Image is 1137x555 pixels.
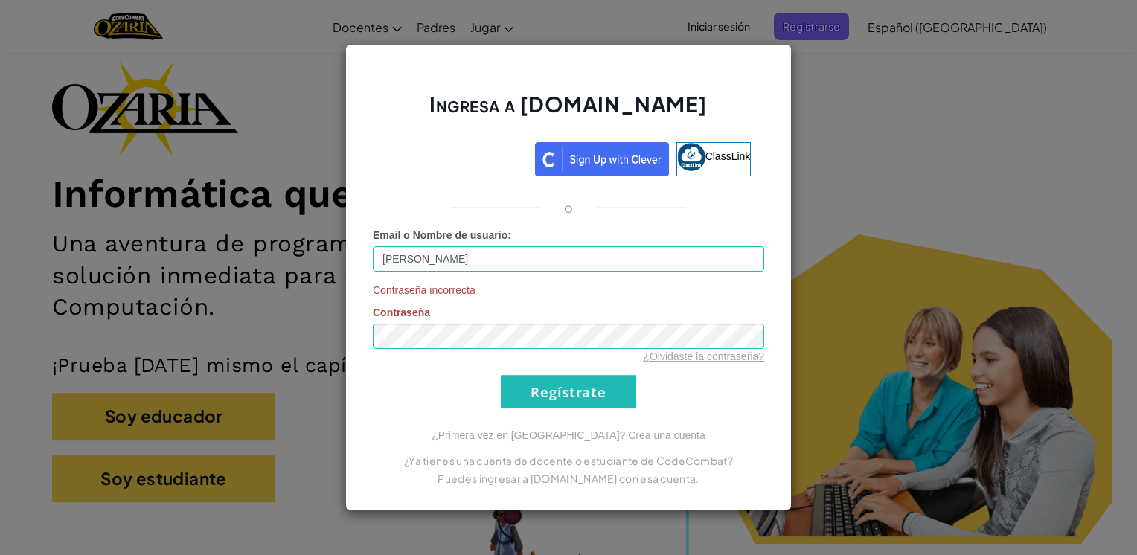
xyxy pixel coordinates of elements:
h2: Ingresa a [DOMAIN_NAME] [373,90,764,133]
span: Email o Nombre de usuario [373,229,507,241]
span: Contraseña incorrecta [373,283,764,298]
a: ¿Olvidaste la contraseña? [643,350,764,362]
p: Puedes ingresar a [DOMAIN_NAME] con esa cuenta. [373,469,764,487]
img: classlink-logo-small.png [677,143,705,171]
a: ¿Primera vez en [GEOGRAPHIC_DATA]? Crea una cuenta [432,429,705,441]
input: Regístrate [501,375,636,408]
p: o [564,199,573,216]
img: clever_sso_button@2x.png [535,142,669,176]
p: ¿Ya tienes una cuenta de docente o estudiante de CodeCombat? [373,452,764,469]
span: ClassLink [705,150,751,162]
iframe: Botón de Acceder con Google [379,141,535,173]
span: Contraseña [373,307,430,318]
label: : [373,228,511,243]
